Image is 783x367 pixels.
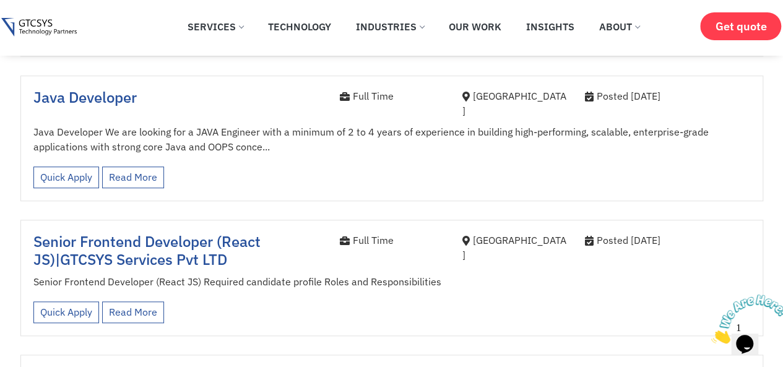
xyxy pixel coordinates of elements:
div: Posted [DATE] [585,89,750,103]
div: [GEOGRAPHIC_DATA] [462,233,566,262]
a: Industries [347,13,433,40]
div: Full Time [340,89,444,103]
iframe: chat widget [706,290,783,348]
a: Technology [259,13,340,40]
img: Chat attention grabber [5,5,82,54]
p: Java Developer We are looking for a JAVA Engineer with a minimum of 2 to 4 years of experience in... [33,124,750,154]
p: Senior Frontend Developer (React JS) Required candidate profile Roles and Responsibilities [33,274,750,289]
a: Our Work [439,13,511,40]
a: Quick Apply [33,166,99,188]
span: 1 [5,5,10,15]
span: Get quote [715,20,766,33]
span: Senior Frontend Developer (React JS) [33,231,261,269]
a: Quick Apply [33,301,99,323]
a: Senior Frontend Developer (React JS)|GTCSYS Services Pvt LTD [33,231,261,269]
a: Insights [517,13,584,40]
a: About [590,13,649,40]
div: Posted [DATE] [585,233,750,248]
a: Read More [102,166,164,188]
a: Java Developer [33,87,137,107]
a: Read More [102,301,164,323]
a: Get quote [700,12,781,40]
div: [GEOGRAPHIC_DATA] [462,89,566,118]
span: GTCSYS Services Pvt LTD [60,249,227,269]
img: Gtcsys logo [1,18,76,37]
div: Full Time [340,233,444,248]
a: Services [178,13,253,40]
